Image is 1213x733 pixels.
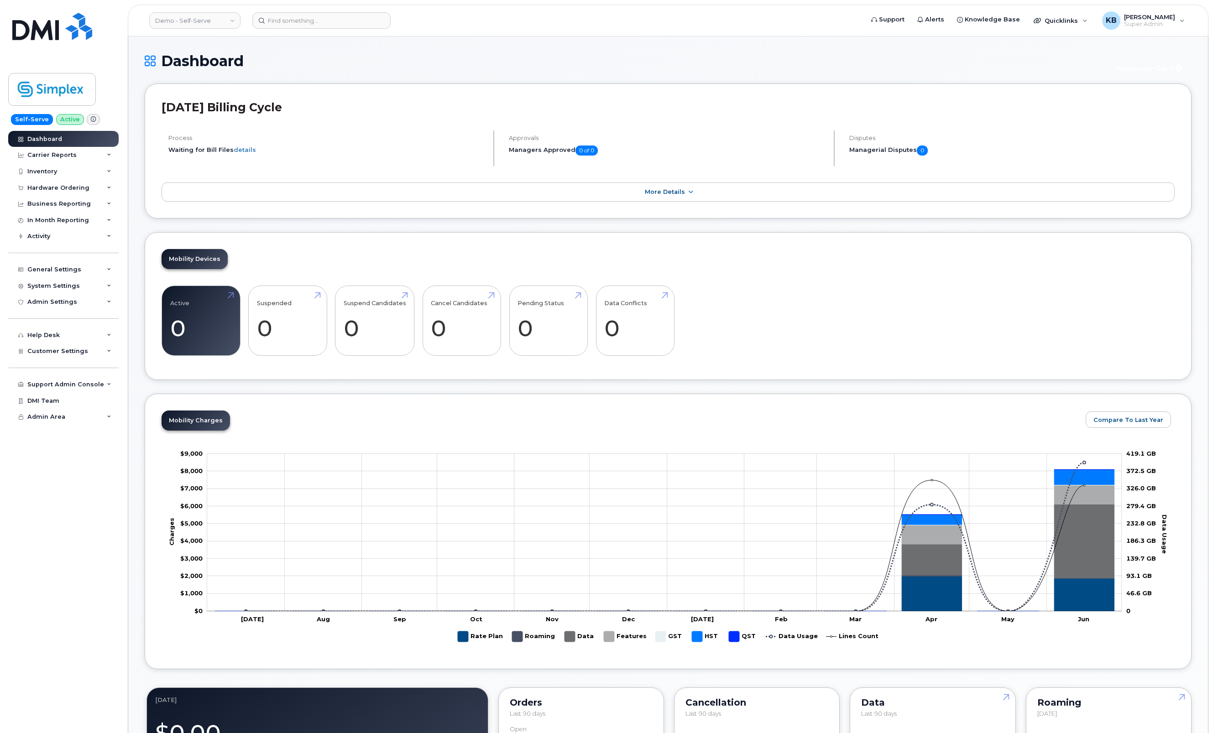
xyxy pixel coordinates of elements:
[393,615,406,623] tspan: Sep
[775,615,788,623] tspan: Feb
[180,467,203,474] tspan: $8,000
[645,188,685,195] span: More Details
[168,450,1169,645] g: Chart
[162,411,230,431] a: Mobility Charges
[1126,555,1156,562] tspan: 139.7 GB
[1126,537,1156,545] tspan: 186.3 GB
[575,146,598,156] span: 0 of 0
[766,628,818,645] g: Data Usage
[518,291,579,351] a: Pending Status 0
[826,628,878,645] g: Lines Count
[849,146,1175,156] h5: Managerial Disputes
[509,146,826,156] h5: Managers Approved
[431,291,492,351] a: Cancel Candidates 0
[180,572,203,579] g: $0
[1109,60,1192,76] button: Customer Card
[604,291,666,351] a: Data Conflicts 0
[215,577,1114,612] g: Rate Plan
[168,518,175,546] tspan: Charges
[215,504,1114,611] g: Data
[1126,607,1130,614] tspan: 0
[215,470,1114,612] g: QST
[145,53,1105,69] h1: Dashboard
[170,291,232,351] a: Active 0
[850,615,862,623] tspan: Mar
[180,520,203,527] tspan: $5,000
[685,699,828,706] div: Cancellation
[162,249,228,269] a: Mobility Devices
[510,699,653,706] div: Orders
[1037,699,1180,706] div: Roaming
[1126,590,1152,597] tspan: 46.6 GB
[655,628,683,645] g: GST
[180,590,203,597] tspan: $1,000
[1126,485,1156,492] tspan: 326.0 GB
[155,696,480,703] div: March 2021
[917,146,928,156] span: 0
[180,590,203,597] g: $0
[565,628,595,645] g: Data
[861,699,1004,706] div: Data
[729,628,757,645] g: QST
[180,485,203,492] tspan: $7,000
[622,615,635,623] tspan: Dec
[180,572,203,579] tspan: $2,000
[1078,615,1089,623] tspan: Jun
[1126,520,1156,527] tspan: 232.8 GB
[1001,615,1014,623] tspan: May
[692,628,720,645] g: HST
[194,607,203,614] tspan: $0
[1086,411,1171,428] button: Compare To Last Year
[510,710,545,717] span: Last 90 days
[1126,467,1156,474] tspan: 372.5 GB
[168,135,486,141] h4: Process
[470,615,482,623] tspan: Oct
[257,291,319,351] a: Suspended 0
[241,615,264,623] tspan: [DATE]
[849,135,1175,141] h4: Disputes
[1126,572,1152,579] tspan: 93.1 GB
[180,555,203,562] g: $0
[1093,416,1163,424] span: Compare To Last Year
[691,615,714,623] tspan: [DATE]
[1126,502,1156,509] tspan: 279.4 GB
[180,520,203,527] g: $0
[512,628,555,645] g: Roaming
[168,146,486,154] li: Waiting for Bill Files
[925,615,937,623] tspan: Apr
[180,555,203,562] tspan: $3,000
[316,615,330,623] tspan: Aug
[861,710,897,717] span: Last 90 days
[180,485,203,492] g: $0
[1037,710,1057,717] span: [DATE]
[180,502,203,509] g: $0
[510,726,527,733] div: Open
[1126,450,1156,457] tspan: 419.1 GB
[546,615,559,623] tspan: Nov
[234,146,256,153] a: details
[685,710,721,717] span: Last 90 days
[180,502,203,509] tspan: $6,000
[604,628,647,645] g: Features
[458,628,878,645] g: Legend
[1161,515,1168,554] tspan: Data Usage
[344,291,406,351] a: Suspend Candidates 0
[458,628,503,645] g: Rate Plan
[162,100,1175,114] h2: [DATE] Billing Cycle
[180,450,203,457] g: $0
[509,135,826,141] h4: Approvals
[180,467,203,474] g: $0
[180,537,203,545] g: $0
[180,537,203,545] tspan: $4,000
[180,450,203,457] tspan: $9,000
